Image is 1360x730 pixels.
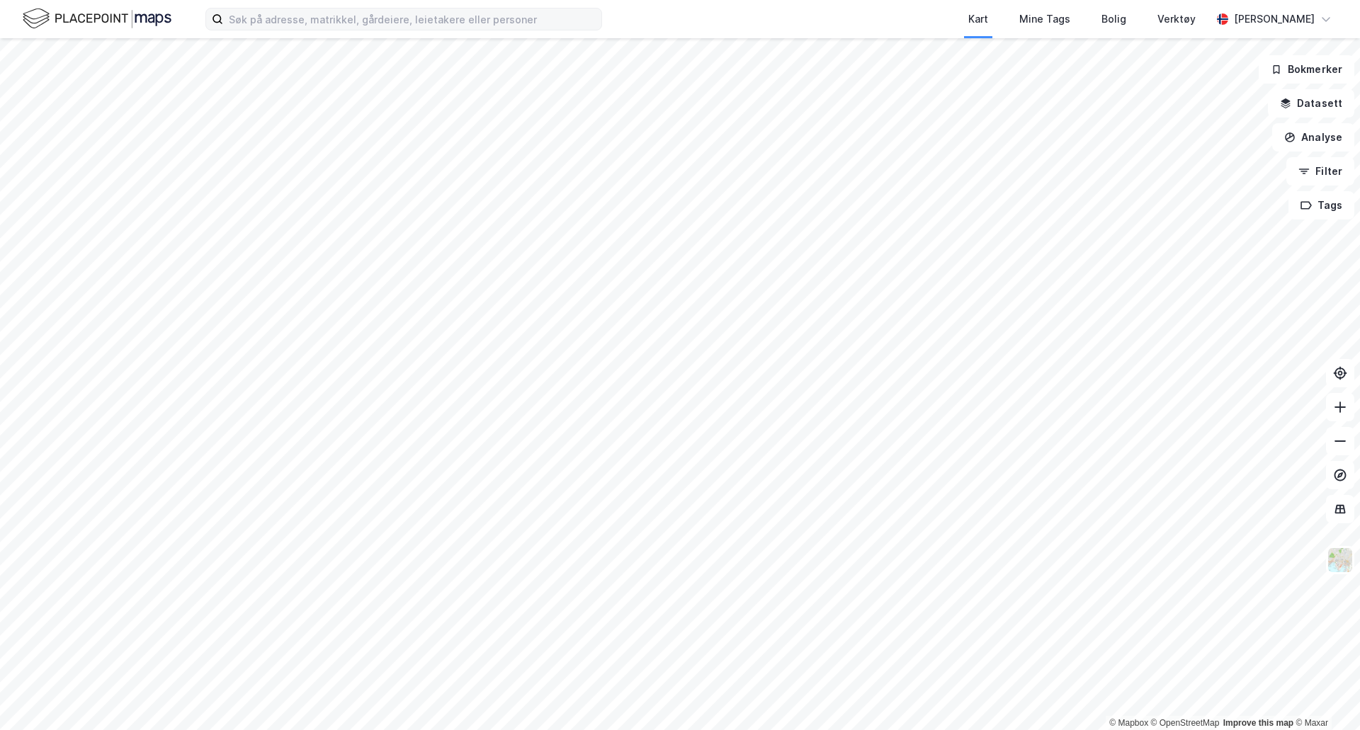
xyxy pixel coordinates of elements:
div: Bolig [1101,11,1126,28]
input: Søk på adresse, matrikkel, gårdeiere, leietakere eller personer [223,8,601,30]
div: Kontrollprogram for chat [1289,662,1360,730]
div: Kart [968,11,988,28]
div: Mine Tags [1019,11,1070,28]
img: logo.f888ab2527a4732fd821a326f86c7f29.svg [23,6,171,31]
div: Verktøy [1157,11,1196,28]
div: [PERSON_NAME] [1234,11,1315,28]
iframe: Chat Widget [1289,662,1360,730]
